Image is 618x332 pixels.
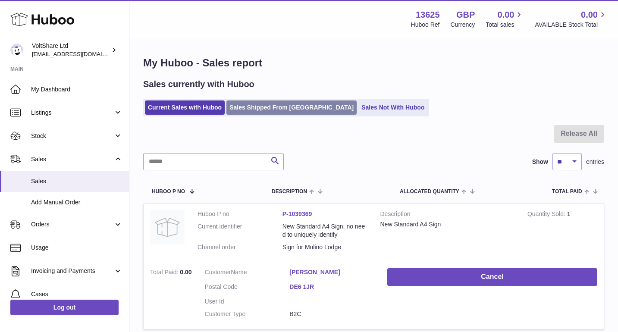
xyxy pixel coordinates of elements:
button: Cancel [387,268,597,286]
img: info@voltshare.co.uk [10,44,23,56]
dt: Name [205,268,290,279]
dd: B2C [289,310,374,318]
h1: My Huboo - Sales report [143,56,604,70]
dt: Channel order [198,243,282,251]
strong: Quantity Sold [527,210,567,219]
span: AVAILABLE Stock Total [535,21,608,29]
span: Total sales [486,21,524,29]
a: [PERSON_NAME] [289,268,374,276]
span: Orders [31,220,113,229]
span: ALLOCATED Quantity [400,189,459,194]
span: Usage [31,244,122,252]
span: Listings [31,109,113,117]
div: Currency [451,21,475,29]
span: Add Manual Order [31,198,122,207]
div: Huboo Ref [411,21,440,29]
a: Sales Not With Huboo [358,100,427,115]
span: Sales [31,177,122,185]
label: Show [532,158,548,166]
span: Sales [31,155,113,163]
dd: New Standard A4 Sign, no need to uniquely identify [282,222,367,239]
dt: Current identifier [198,222,282,239]
img: no-photo.jpg [150,210,185,244]
span: Stock [31,132,113,140]
dt: Huboo P no [198,210,282,218]
dt: Customer Type [205,310,290,318]
span: Invoicing and Payments [31,267,113,275]
dt: Postal Code [205,283,290,293]
a: 0.00 Total sales [486,9,524,29]
a: 0.00 AVAILABLE Stock Total [535,9,608,29]
strong: Description [380,210,514,220]
strong: Total Paid [150,269,180,278]
span: My Dashboard [31,85,122,94]
span: 0.00 [581,9,598,21]
a: DE6 1JR [289,283,374,291]
td: 1 [521,204,604,262]
span: Customer [205,269,231,276]
div: VoltShare Ltd [32,42,110,58]
a: P-1039369 [282,210,312,217]
a: Log out [10,300,119,315]
dt: User Id [205,298,290,306]
h2: Sales currently with Huboo [143,78,254,90]
a: Sales Shipped From [GEOGRAPHIC_DATA] [226,100,357,115]
span: 0.00 [498,9,514,21]
a: Current Sales with Huboo [145,100,225,115]
dd: Sign for Mulino Lodge [282,243,367,251]
span: Description [272,189,307,194]
span: 0.00 [180,269,191,276]
span: Cases [31,290,122,298]
span: Huboo P no [152,189,185,194]
strong: 13625 [416,9,440,21]
span: [EMAIL_ADDRESS][DOMAIN_NAME] [32,50,127,57]
span: entries [586,158,604,166]
strong: GBP [456,9,475,21]
span: Total paid [552,189,582,194]
div: New Standard A4 Sign [380,220,514,229]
